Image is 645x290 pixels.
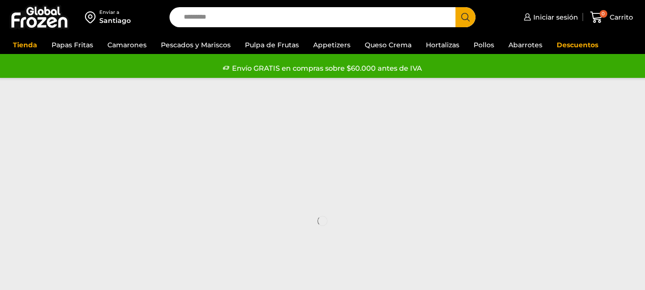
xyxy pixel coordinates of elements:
[607,12,633,22] span: Carrito
[103,36,151,54] a: Camarones
[8,36,42,54] a: Tienda
[600,10,607,18] span: 0
[552,36,603,54] a: Descuentos
[240,36,304,54] a: Pulpa de Frutas
[47,36,98,54] a: Papas Fritas
[421,36,464,54] a: Hortalizas
[360,36,416,54] a: Queso Crema
[588,6,635,29] a: 0 Carrito
[99,16,131,25] div: Santiago
[469,36,499,54] a: Pollos
[504,36,547,54] a: Abarrotes
[521,8,578,27] a: Iniciar sesión
[455,7,476,27] button: Search button
[85,9,99,25] img: address-field-icon.svg
[308,36,355,54] a: Appetizers
[156,36,235,54] a: Pescados y Mariscos
[531,12,578,22] span: Iniciar sesión
[99,9,131,16] div: Enviar a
